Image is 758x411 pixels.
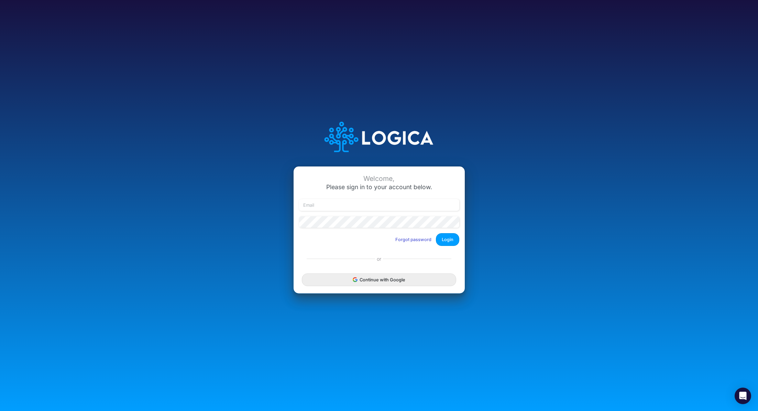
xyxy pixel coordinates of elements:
span: Please sign in to your account below. [326,183,432,191]
div: Open Intercom Messenger [735,388,751,404]
button: Login [436,233,459,246]
button: Continue with Google [302,273,456,286]
button: Forgot password [391,234,436,245]
input: Email [299,199,459,211]
div: Welcome, [299,175,459,183]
